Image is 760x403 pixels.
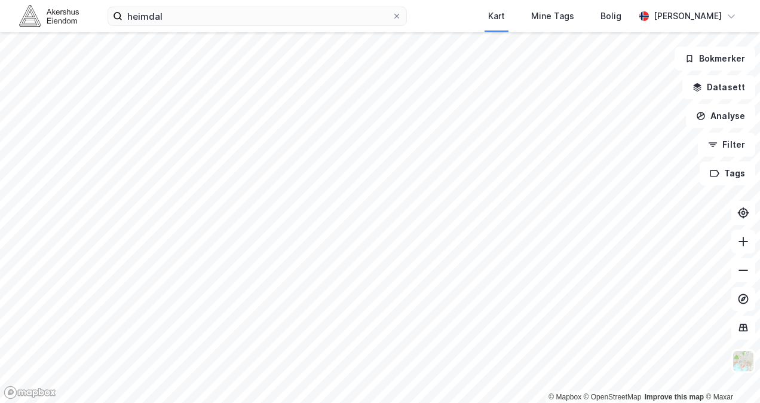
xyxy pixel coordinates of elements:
[122,7,392,25] input: Søk på adresse, matrikkel, gårdeiere, leietakere eller personer
[531,9,574,23] div: Mine Tags
[654,9,722,23] div: [PERSON_NAME]
[682,75,755,99] button: Datasett
[584,393,642,401] a: OpenStreetMap
[488,9,505,23] div: Kart
[548,393,581,401] a: Mapbox
[700,346,760,403] iframe: Chat Widget
[19,5,79,26] img: akershus-eiendom-logo.9091f326c980b4bce74ccdd9f866810c.svg
[698,133,755,157] button: Filter
[700,161,755,185] button: Tags
[600,9,621,23] div: Bolig
[675,47,755,71] button: Bokmerker
[645,393,704,401] a: Improve this map
[686,104,755,128] button: Analyse
[700,346,760,403] div: Kontrollprogram for chat
[4,386,56,399] a: Mapbox homepage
